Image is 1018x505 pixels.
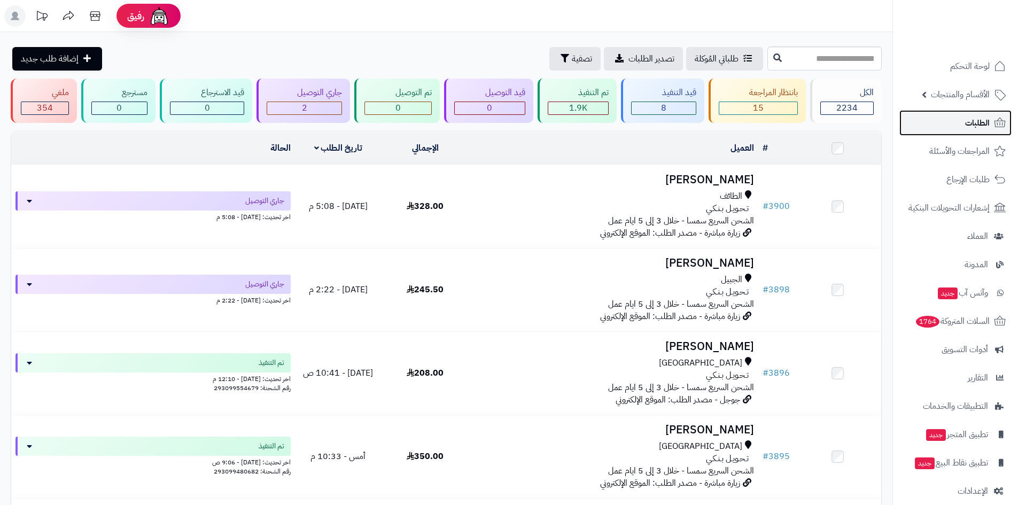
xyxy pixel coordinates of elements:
[719,102,798,114] div: 15
[21,87,69,99] div: ملغي
[21,52,79,65] span: إضافة طلب جديد
[608,381,754,394] span: الشحن السريع سمسا - خلال 3 إلى 5 ايام عمل
[407,450,444,463] span: 350.00
[721,274,742,286] span: الجبيل
[923,399,988,414] span: التطبيقات والخدمات
[158,79,254,123] a: قيد الاسترجاع 0
[309,200,368,213] span: [DATE] - 5:08 م
[706,453,749,465] span: تـحـويـل بـنـكـي
[965,257,988,272] span: المدونة
[720,190,742,203] span: الطائف
[454,87,525,99] div: قيد التوصيل
[21,102,68,114] div: 354
[270,142,291,154] a: الحالة
[763,283,768,296] span: #
[395,102,401,114] span: 0
[407,200,444,213] span: 328.00
[407,367,444,379] span: 208.00
[214,383,291,393] span: رقم الشحنة: 293099554679
[12,47,102,71] a: إضافة طلب جديد
[15,294,291,305] div: اخر تحديث: [DATE] - 2:22 م
[310,450,366,463] span: أمس - 10:33 م
[572,52,592,65] span: تصفية
[170,87,244,99] div: قيد الاسترجاع
[763,450,790,463] a: #3895
[968,370,988,385] span: التقارير
[473,424,754,436] h3: [PERSON_NAME]
[899,280,1012,306] a: وآتس آبجديد
[616,393,740,406] span: جوجل - مصدر الطلب: الموقع الإلكتروني
[149,5,170,27] img: ai-face.png
[314,142,363,154] a: تاريخ الطلب
[302,102,307,114] span: 2
[695,52,739,65] span: طلباتي المُوكلة
[254,79,353,123] a: جاري التوصيل 2
[915,457,935,469] span: جديد
[899,138,1012,164] a: المراجعات والأسئلة
[631,87,696,99] div: قيد التنفيذ
[15,372,291,384] div: اخر تحديث: [DATE] - 12:10 م
[267,102,342,114] div: 2
[473,174,754,186] h3: [PERSON_NAME]
[763,283,790,296] a: #3898
[899,308,1012,334] a: السلات المتروكة1764
[604,47,683,71] a: تصدير الطلبات
[127,10,144,22] span: رفيق
[899,110,1012,136] a: الطلبات
[763,142,768,154] a: #
[899,195,1012,221] a: إشعارات التحويلات البنكية
[259,358,284,368] span: تم التنفيذ
[931,87,990,102] span: الأقسام والمنتجات
[37,102,53,114] span: 354
[899,53,1012,79] a: لوحة التحكم
[899,478,1012,504] a: الإعدادات
[753,102,764,114] span: 15
[473,340,754,353] h3: [PERSON_NAME]
[608,214,754,227] span: الشحن السريع سمسا - خلال 3 إلى 5 ايام عمل
[659,357,742,369] span: [GEOGRAPHIC_DATA]
[407,283,444,296] span: 245.50
[267,87,343,99] div: جاري التوصيل
[548,102,609,114] div: 1855
[309,283,368,296] span: [DATE] - 2:22 م
[706,286,749,298] span: تـحـويـل بـنـكـي
[600,227,740,239] span: زيارة مباشرة - مصدر الطلب: الموقع الإلكتروني
[412,142,439,154] a: الإجمالي
[686,47,763,71] a: طلباتي المُوكلة
[619,79,706,123] a: قيد التنفيذ 8
[899,337,1012,362] a: أدوات التسويق
[915,314,990,329] span: السلات المتروكة
[9,79,79,123] a: ملغي 354
[763,450,768,463] span: #
[945,21,1008,43] img: logo-2.png
[914,455,988,470] span: تطبيق نقاط البيع
[79,79,158,123] a: مسترجع 0
[731,142,754,154] a: العميل
[965,115,990,130] span: الطلبات
[608,298,754,310] span: الشحن السريع سمسا - خلال 3 إلى 5 ايام عمل
[245,279,284,290] span: جاري التوصيل
[632,102,696,114] div: 8
[820,87,874,99] div: الكل
[937,285,988,300] span: وآتس آب
[442,79,535,123] a: قيد التوصيل 0
[899,422,1012,447] a: تطبيق المتجرجديد
[899,393,1012,419] a: التطبيقات والخدمات
[92,102,147,114] div: 0
[808,79,884,123] a: الكل2234
[899,365,1012,391] a: التقارير
[899,450,1012,476] a: تطبيق نقاط البيعجديد
[365,102,431,114] div: 0
[899,252,1012,277] a: المدونة
[938,288,958,299] span: جديد
[549,47,601,71] button: تصفية
[608,464,754,477] span: الشحن السريع سمسا - خلال 3 إلى 5 ايام عمل
[170,102,244,114] div: 0
[908,200,990,215] span: إشعارات التحويلات البنكية
[763,367,790,379] a: #3896
[28,5,55,29] a: تحديثات المنصة
[548,87,609,99] div: تم التنفيذ
[836,102,858,114] span: 2234
[929,144,990,159] span: المراجعات والأسئلة
[950,59,990,74] span: لوحة التحكم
